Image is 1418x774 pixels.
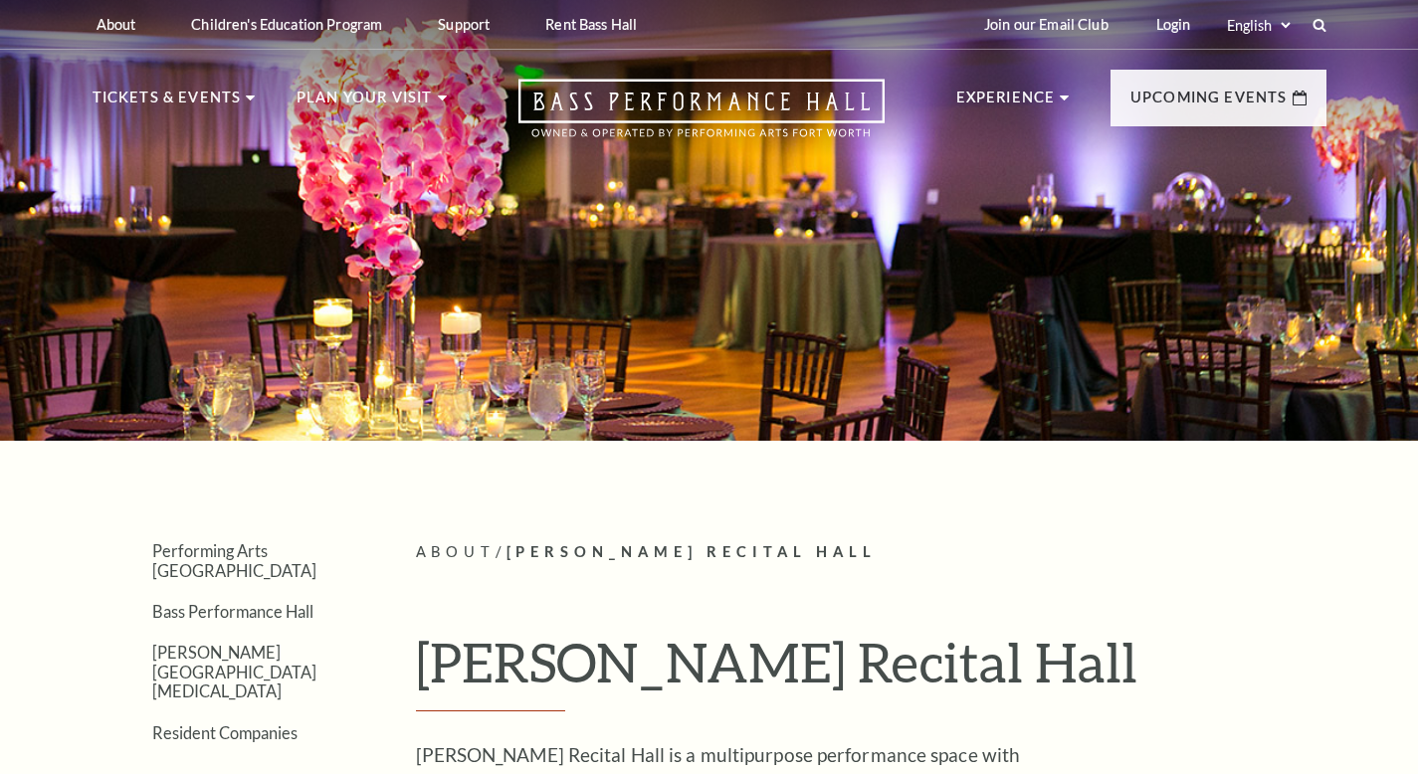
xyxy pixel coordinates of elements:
[152,723,298,742] a: Resident Companies
[956,86,1056,121] p: Experience
[416,543,496,560] span: About
[191,16,382,33] p: Children's Education Program
[416,630,1326,711] h1: [PERSON_NAME] Recital Hall
[152,541,316,579] a: Performing Arts [GEOGRAPHIC_DATA]
[297,86,433,121] p: Plan Your Visit
[506,543,878,560] span: [PERSON_NAME] Recital Hall
[93,86,242,121] p: Tickets & Events
[152,602,313,621] a: Bass Performance Hall
[545,16,637,33] p: Rent Bass Hall
[416,540,1326,565] p: /
[97,16,136,33] p: About
[152,643,316,700] a: [PERSON_NAME][GEOGRAPHIC_DATA][MEDICAL_DATA]
[438,16,490,33] p: Support
[1130,86,1288,121] p: Upcoming Events
[1223,16,1294,35] select: Select:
